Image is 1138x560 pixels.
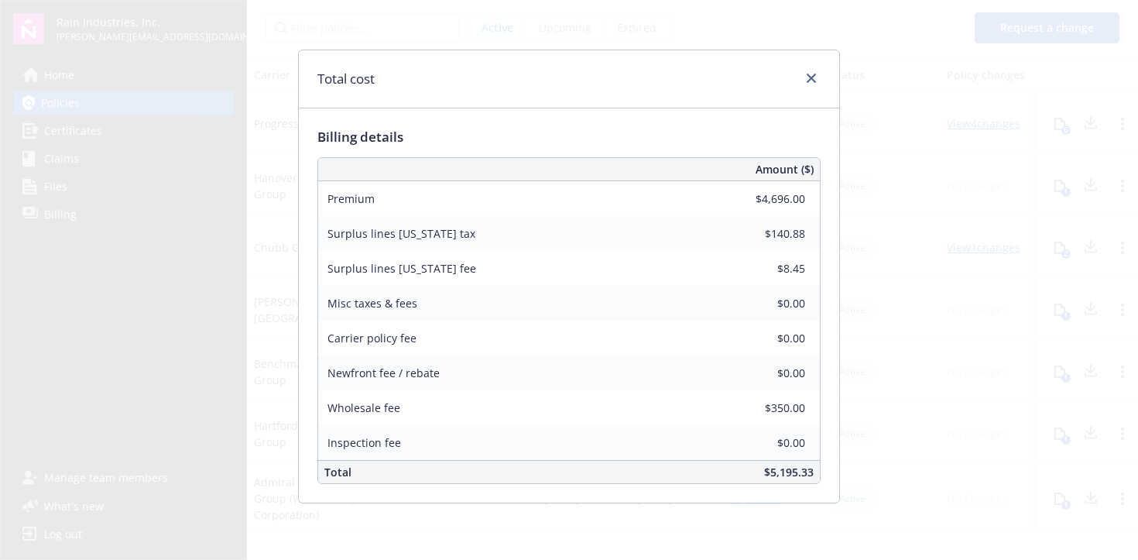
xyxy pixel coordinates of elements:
span: Newfront fee / rebate [327,366,440,380]
input: 0.00 [714,256,814,280]
input: 0.00 [714,361,814,384]
span: Amount ($) [756,161,814,177]
span: Premium [327,191,375,206]
span: $5,195.33 [764,465,814,479]
input: 0.00 [714,291,814,314]
span: Misc taxes & fees [327,296,417,311]
input: 0.00 [714,222,814,245]
span: Wholesale fee [327,400,400,415]
span: Surplus lines [US_STATE] fee [327,261,476,276]
input: 0.00 [714,326,814,349]
span: Surplus lines [US_STATE] tax [327,226,475,241]
input: 0.00 [714,187,814,210]
span: Carrier policy fee [327,331,416,345]
a: close [802,69,821,88]
span: Inspection fee [327,435,401,450]
h1: Total cost [317,69,375,89]
input: 0.00 [714,431,814,454]
span: Total [324,465,351,479]
span: Billing details [317,128,403,146]
input: 0.00 [714,396,814,419]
